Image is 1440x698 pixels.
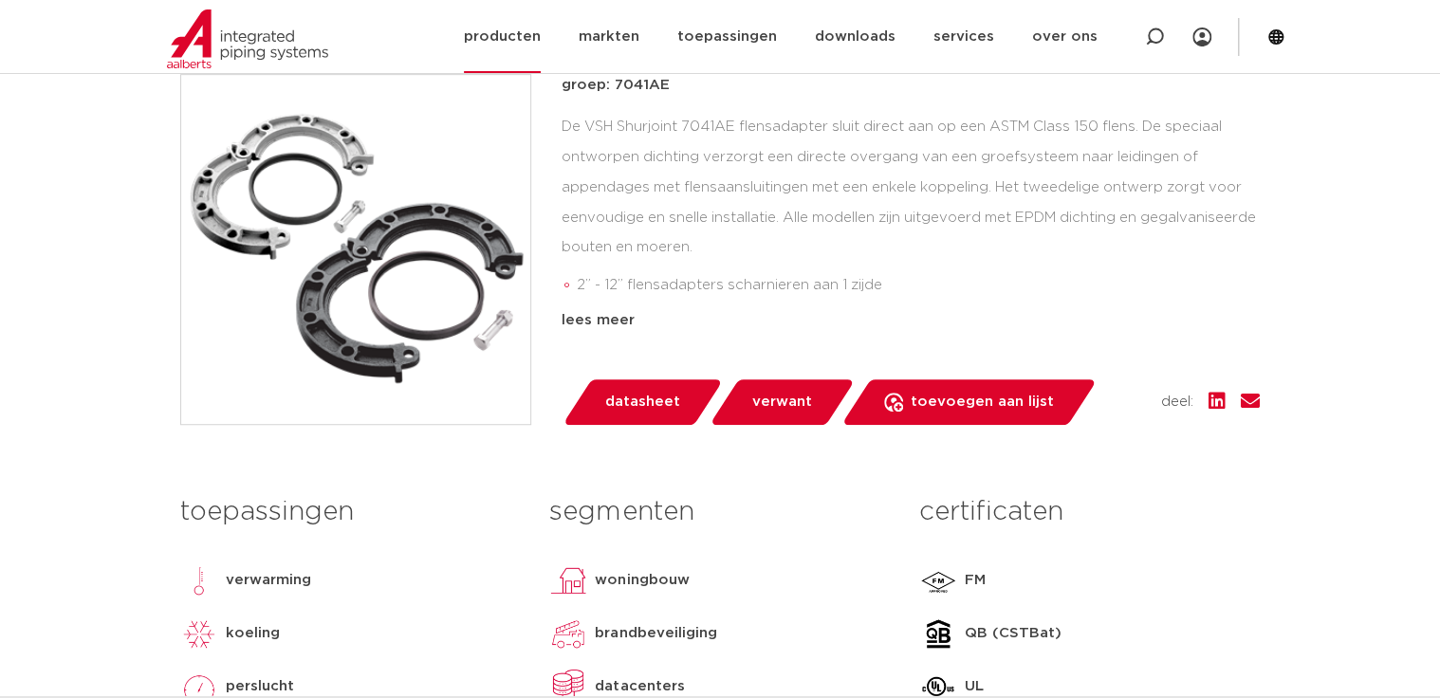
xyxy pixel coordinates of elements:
a: verwant [709,379,855,425]
li: 2” - 12” flensadapters scharnieren aan 1 zijde [577,270,1260,301]
div: De VSH Shurjoint 7041AE flensadapter sluit direct aan op een ASTM Class 150 flens. De speciaal on... [562,112,1260,302]
h3: toepassingen [180,493,521,531]
p: UL [965,675,984,698]
img: koeling [180,615,218,652]
li: 14” - 24” (Model 7041N) worden geleverd in twee losse segmenten, inclusief een trek-kit [577,301,1260,331]
p: groep: 7041AE [562,74,1260,97]
img: Product Image for VSH Shurjoint A150 flensadapter, EPDM dichting (groef x flens) [181,75,530,424]
p: koeling [226,622,280,645]
span: verwant [752,387,812,417]
span: datasheet [605,387,680,417]
a: datasheet [562,379,723,425]
p: verwarming [226,569,311,592]
h3: certificaten [919,493,1260,531]
p: QB (CSTBat) [965,622,1062,645]
div: lees meer [562,309,1260,332]
p: woningbouw [595,569,689,592]
p: datacenters [595,675,684,698]
img: QB (CSTBat) [919,615,957,652]
p: FM [965,569,986,592]
img: verwarming [180,561,218,599]
p: perslucht [226,675,294,698]
img: woningbouw [549,561,587,599]
img: FM [919,561,957,599]
span: toevoegen aan lijst [911,387,1054,417]
p: brandbeveiliging [595,622,716,645]
img: brandbeveiliging [549,615,587,652]
h3: segmenten [549,493,890,531]
span: deel: [1161,391,1193,413]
